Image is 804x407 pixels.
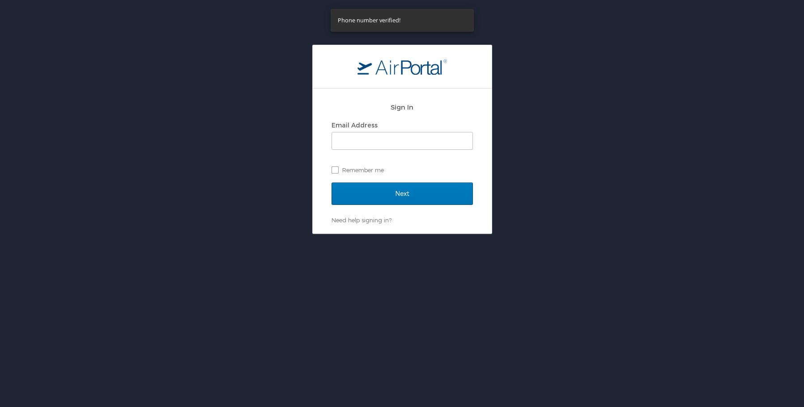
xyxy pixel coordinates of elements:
[332,216,391,224] a: Need help signing in?
[332,182,473,205] input: Next
[332,121,378,129] label: Email Address
[332,102,473,112] h2: Sign In
[338,12,400,29] div: Phone number verified!
[332,163,473,177] label: Remember me
[357,59,447,75] img: logo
